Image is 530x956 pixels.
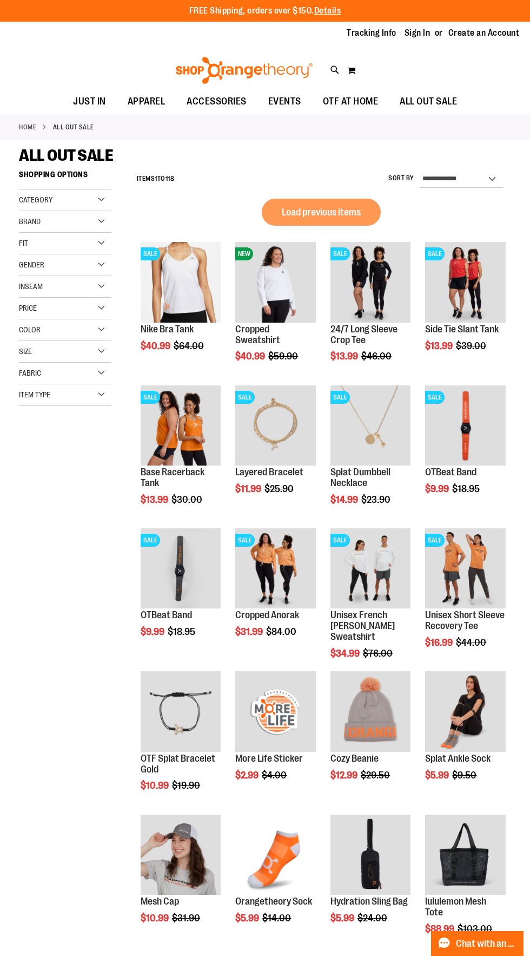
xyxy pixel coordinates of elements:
a: OTBeat Band [141,610,192,620]
img: Main view of OTF Cozy Scarf Grey [330,671,411,752]
a: Side Tie Slant Tank [425,324,499,335]
a: Splat Dumbbell Necklace [330,467,390,488]
div: product [325,809,416,951]
a: Tracking Info [347,27,396,39]
a: Base Racerback TankSALE [141,385,221,468]
span: $29.50 [361,770,392,781]
img: Base Racerback Tank [141,385,221,466]
span: $13.99 [141,494,170,505]
div: product [230,809,321,951]
a: Unisex Short Sleeve Recovery Tee primary imageSALE [425,528,506,611]
span: SALE [235,534,255,547]
span: 1 [155,175,157,182]
img: Product image for Orangetheory Sock [235,815,316,895]
span: $2.99 [235,770,260,781]
span: SALE [330,247,350,260]
span: Gender [19,260,44,269]
a: Home [19,122,36,132]
div: product [230,380,321,522]
span: $5.99 [235,913,261,924]
img: Product image for Orangetheory Mesh Cap [141,815,221,895]
span: $9.99 [425,483,451,494]
a: OTF Splat Bracelet Gold [141,753,215,775]
span: $30.00 [171,494,204,505]
strong: ALL OUT SALE [53,122,94,132]
span: $10.99 [141,780,170,791]
div: product [135,666,227,819]
span: Brand [19,217,41,226]
div: product [325,666,416,808]
span: Inseam [19,282,43,291]
span: $18.95 [452,483,481,494]
div: product [420,237,511,378]
a: 24/7 Long Sleeve Crop Tee [330,324,398,345]
span: SALE [141,391,160,404]
span: $34.99 [330,648,361,659]
span: $31.90 [172,913,202,924]
img: OTBeat Band [425,385,506,466]
a: Mesh Cap [141,896,179,907]
a: Front facing view of Cropped SweatshirtNEW [235,242,316,324]
span: Color [19,325,41,334]
span: $88.99 [425,924,456,934]
span: $40.99 [141,341,172,351]
label: Sort By [388,174,414,183]
img: Front facing view of Cropped Sweatshirt [235,242,316,323]
a: Cozy Beanie [330,753,379,764]
div: product [420,380,511,522]
a: Product image for lululemon Mesh Tote [425,815,506,897]
a: OTBeat Band [425,467,476,477]
span: Chat with an Expert [456,939,517,949]
a: Cropped Anorak primary imageSALE [235,528,316,611]
img: Layered Bracelet [235,385,316,466]
span: ALL OUT SALE [400,89,457,114]
span: SALE [425,534,445,547]
a: Base Racerback Tank [141,467,204,488]
a: Details [314,6,341,16]
span: $59.90 [268,351,300,362]
span: Size [19,347,32,356]
div: product [325,380,416,533]
span: ACCESSORIES [187,89,247,114]
span: ALL OUT SALE [19,146,113,165]
div: product [420,523,511,676]
span: SALE [235,391,255,404]
img: OTBeat Band [141,528,221,609]
a: Layered Bracelet [235,467,303,477]
span: EVENTS [268,89,301,114]
span: SALE [425,391,445,404]
span: $76.00 [363,648,394,659]
img: Front facing view of plus Necklace - Gold [330,385,411,466]
div: product [135,809,227,951]
div: product [230,237,321,389]
span: Fabric [19,369,41,377]
div: product [135,380,227,533]
a: OTBeat BandSALE [425,385,506,468]
span: $23.90 [361,494,392,505]
button: Chat with an Expert [431,931,524,956]
h2: Items to [137,171,175,187]
img: Cropped Anorak primary image [235,528,316,609]
img: Product image for lululemon Mesh Tote [425,815,506,895]
span: OTF AT HOME [323,89,379,114]
a: Orangetheory Sock [235,896,312,907]
span: SALE [141,534,160,547]
a: Product image for Splat Ankle Sock [425,671,506,754]
a: Front facing view of plus Nike Bra TankSALE [141,242,221,324]
span: SALE [141,247,160,260]
span: $14.99 [330,494,360,505]
span: $103.00 [458,924,494,934]
span: $11.99 [235,483,263,494]
a: Unisex French [PERSON_NAME] Sweatshirt [330,610,395,642]
a: lululemon Mesh Tote [425,896,486,918]
a: Product image for More Life Sticker [235,671,316,754]
a: Create an Account [448,27,520,39]
span: $39.00 [456,341,488,351]
a: Product image for Hydration Sling Bag [330,815,411,897]
img: Shop Orangetheory [174,57,314,84]
a: Product image for Orangetheory Sock [235,815,316,897]
div: product [325,237,416,389]
a: Unisex Short Sleeve Recovery Tee [425,610,505,631]
a: OTBeat BandSALE [141,528,221,611]
span: Category [19,195,52,204]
